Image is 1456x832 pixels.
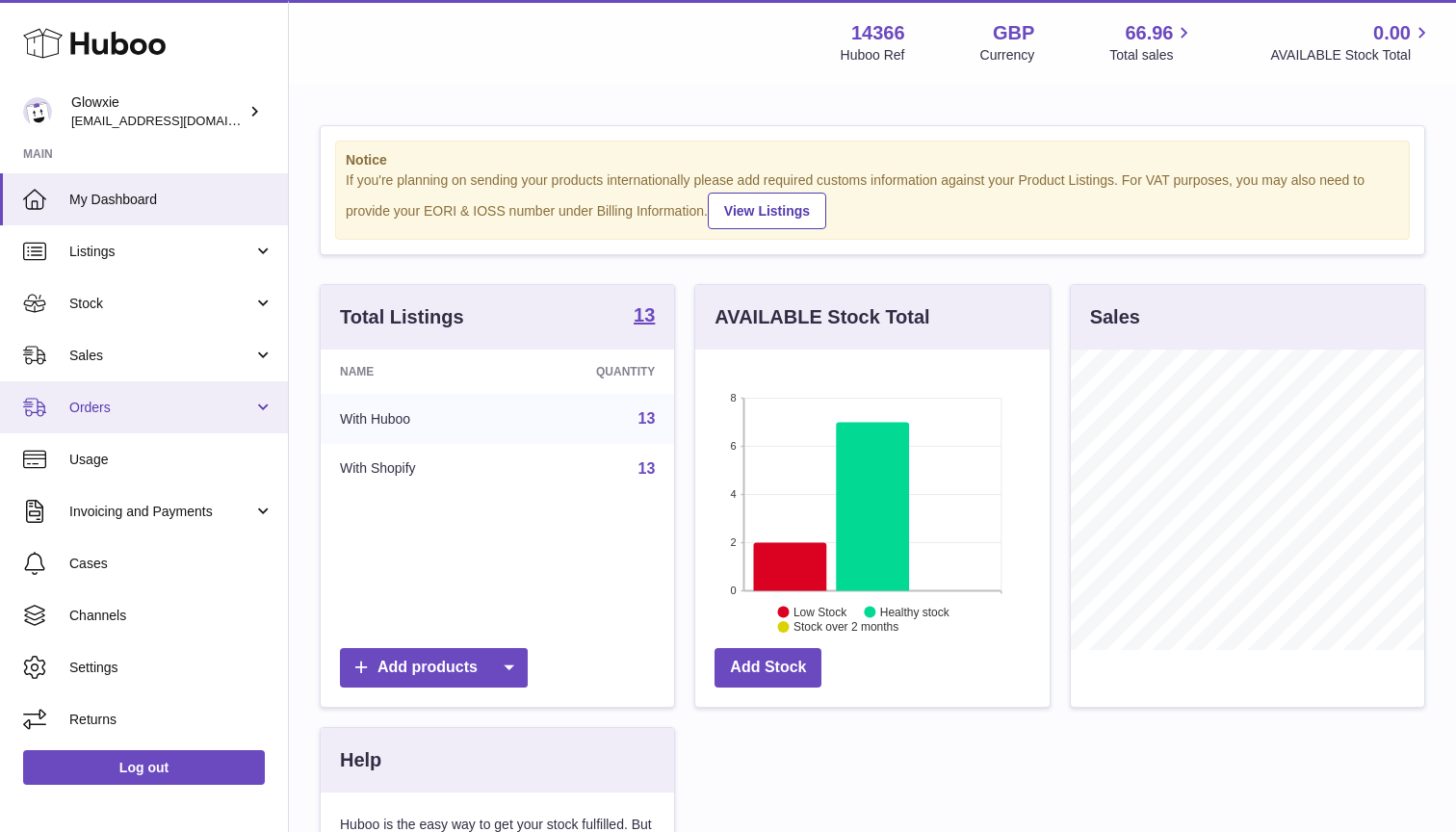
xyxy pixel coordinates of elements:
[634,305,655,328] a: 13
[340,747,381,773] h3: Help
[69,503,253,521] span: Invoicing and Payments
[638,460,656,477] a: 13
[731,536,737,548] text: 2
[715,648,821,688] a: Add Stock
[731,488,737,500] text: 4
[880,605,950,618] text: Healthy stock
[1373,20,1411,46] span: 0.00
[69,191,273,209] span: My Dashboard
[993,20,1034,46] strong: GBP
[321,444,511,494] td: With Shopify
[69,295,253,313] span: Stock
[638,410,656,427] a: 13
[708,193,826,229] a: View Listings
[69,347,253,365] span: Sales
[1090,304,1140,330] h3: Sales
[71,113,283,128] span: [EMAIL_ADDRESS][DOMAIN_NAME]
[731,392,737,403] text: 8
[731,440,737,452] text: 6
[340,304,464,330] h3: Total Listings
[346,171,1399,229] div: If you're planning on sending your products internationally please add required customs informati...
[321,350,511,394] th: Name
[1125,20,1173,46] span: 66.96
[793,620,898,634] text: Stock over 2 months
[69,451,273,469] span: Usage
[511,350,674,394] th: Quantity
[715,304,929,330] h3: AVAILABLE Stock Total
[731,585,737,596] text: 0
[69,399,253,417] span: Orders
[634,305,655,325] strong: 13
[71,93,245,130] div: Glowxie
[1270,20,1433,65] a: 0.00 AVAILABLE Stock Total
[793,605,847,618] text: Low Stock
[1270,46,1433,65] span: AVAILABLE Stock Total
[69,243,253,261] span: Listings
[851,20,905,46] strong: 14366
[69,607,273,625] span: Channels
[69,555,273,573] span: Cases
[1109,46,1195,65] span: Total sales
[1109,20,1195,65] a: 66.96 Total sales
[23,750,265,785] a: Log out
[980,46,1035,65] div: Currency
[340,648,528,688] a: Add products
[69,711,273,729] span: Returns
[69,659,273,677] span: Settings
[346,151,1399,169] strong: Notice
[23,97,52,126] img: suraj@glowxie.com
[841,46,905,65] div: Huboo Ref
[321,394,511,444] td: With Huboo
